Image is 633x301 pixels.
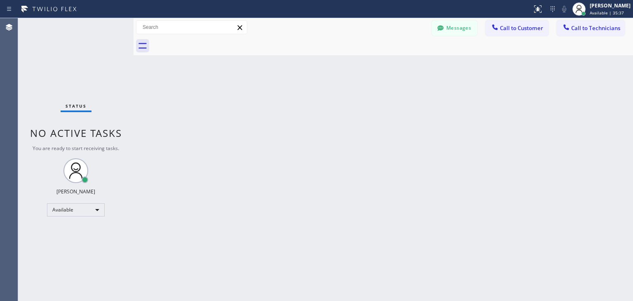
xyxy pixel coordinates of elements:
button: Call to Customer [485,20,549,36]
button: Mute [558,3,570,15]
span: Available | 35:37 [590,10,624,16]
div: [PERSON_NAME] [590,2,631,9]
span: Status [66,103,87,109]
div: [PERSON_NAME] [56,188,95,195]
div: Available [47,203,105,216]
span: No active tasks [30,126,122,140]
span: You are ready to start receiving tasks. [33,145,119,152]
input: Search [136,21,247,34]
span: Call to Technicians [571,24,620,32]
span: Call to Customer [500,24,543,32]
button: Call to Technicians [557,20,625,36]
button: Messages [432,20,477,36]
